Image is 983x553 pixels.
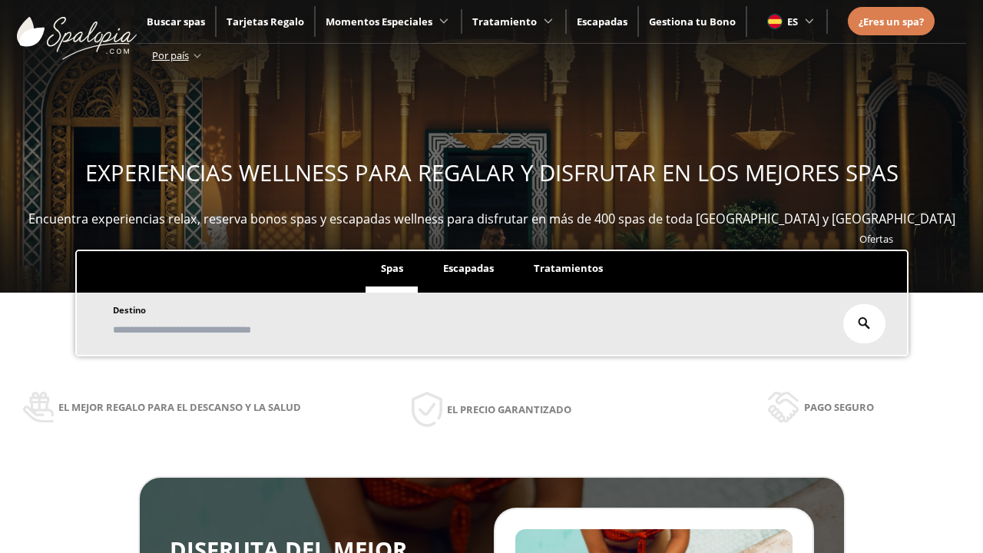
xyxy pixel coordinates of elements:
span: Escapadas [443,261,494,275]
img: ImgLogoSpalopia.BvClDcEz.svg [17,2,137,60]
span: EXPERIENCIAS WELLNESS PARA REGALAR Y DISFRUTAR EN LOS MEJORES SPAS [85,157,899,188]
a: Tarjetas Regalo [227,15,304,28]
a: Gestiona tu Bono [649,15,736,28]
span: Por país [152,48,189,62]
span: El mejor regalo para el descanso y la salud [58,399,301,416]
span: Spas [381,261,403,275]
span: Pago seguro [804,399,874,416]
span: Tratamientos [534,261,603,275]
a: Ofertas [859,232,893,246]
span: ¿Eres un spa? [859,15,924,28]
a: Buscar spas [147,15,205,28]
span: El precio garantizado [447,401,571,418]
span: Encuentra experiencias relax, reserva bonos spas y escapadas wellness para disfrutar en más de 40... [28,210,955,227]
a: Escapadas [577,15,627,28]
a: ¿Eres un spa? [859,13,924,30]
span: Destino [113,304,146,316]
